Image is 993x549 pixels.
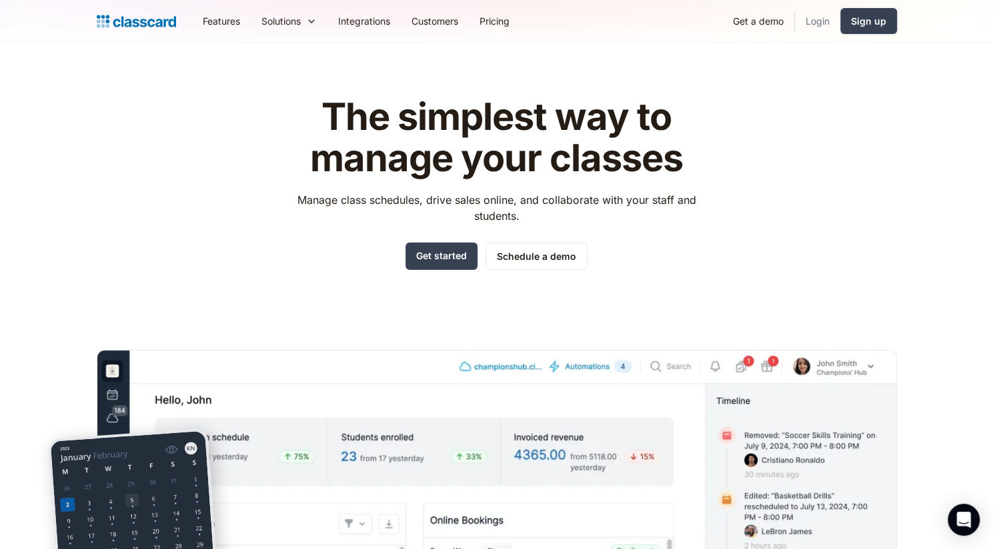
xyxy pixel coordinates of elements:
[485,243,588,270] a: Schedule a demo
[840,8,897,34] a: Sign up
[795,6,840,36] a: Login
[285,97,708,179] h1: The simplest way to manage your classes
[722,6,794,36] a: Get a demo
[327,6,401,36] a: Integrations
[469,6,520,36] a: Pricing
[851,14,886,28] div: Sign up
[285,192,708,224] p: Manage class schedules, drive sales online, and collaborate with your staff and students.
[251,6,327,36] div: Solutions
[261,14,301,28] div: Solutions
[948,504,980,536] div: Open Intercom Messenger
[192,6,251,36] a: Features
[97,12,176,31] a: home
[405,243,477,270] a: Get started
[401,6,469,36] a: Customers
